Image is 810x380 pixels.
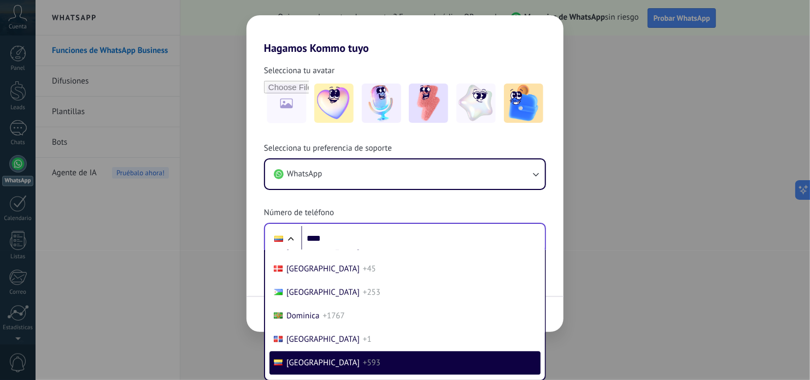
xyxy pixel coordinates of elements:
span: +253 [363,288,380,298]
span: [GEOGRAPHIC_DATA] [286,358,360,369]
span: Número de teléfono [264,207,334,218]
button: WhatsApp [265,159,545,189]
img: -2.jpeg [362,84,401,123]
div: Ecuador: + 593 [268,227,289,250]
span: [GEOGRAPHIC_DATA] [286,335,360,345]
h2: Hagamos Kommo tuyo [246,15,564,55]
span: [GEOGRAPHIC_DATA] [286,264,360,275]
img: -4.jpeg [456,84,496,123]
span: +45 [363,264,376,275]
img: -5.jpeg [504,84,543,123]
span: +1 [363,335,372,345]
span: Selecciona tu preferencia de soporte [264,143,392,154]
span: +1767 [322,311,344,322]
span: Selecciona tu avatar [264,66,334,76]
img: -1.jpeg [314,84,354,123]
span: Dominica [286,311,319,322]
span: +593 [363,358,380,369]
img: -3.jpeg [409,84,448,123]
span: WhatsApp [287,169,322,180]
span: [GEOGRAPHIC_DATA] [286,288,360,298]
